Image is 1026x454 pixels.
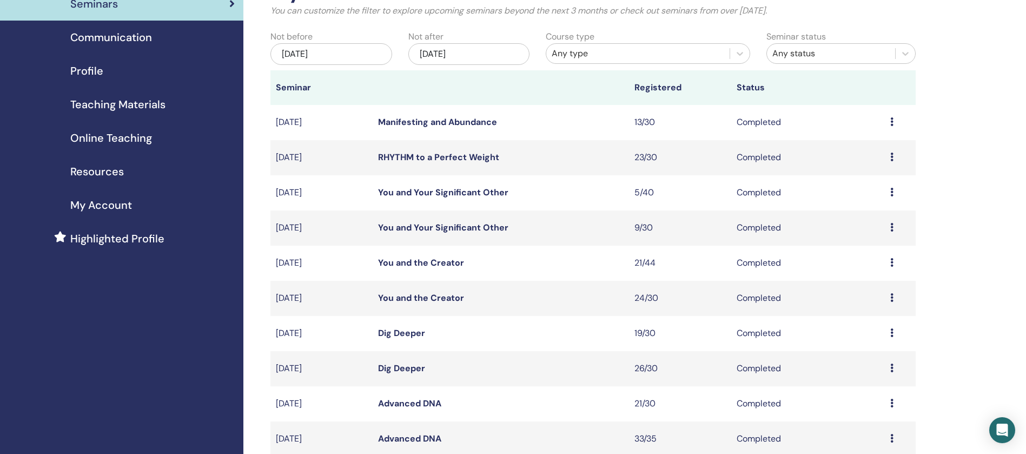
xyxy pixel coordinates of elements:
span: Teaching Materials [70,96,166,113]
span: Resources [70,163,124,180]
td: [DATE] [270,210,373,246]
p: You can customize the filter to explore upcoming seminars beyond the next 3 months or check out s... [270,4,916,17]
td: [DATE] [270,316,373,351]
td: 9/30 [629,210,731,246]
td: Completed [731,105,885,140]
td: 13/30 [629,105,731,140]
span: My Account [70,197,132,213]
div: [DATE] [270,43,392,65]
td: Completed [731,316,885,351]
label: Seminar status [766,30,826,43]
td: [DATE] [270,105,373,140]
td: 23/30 [629,140,731,175]
td: Completed [731,351,885,386]
div: Any type [552,47,724,60]
a: Advanced DNA [378,433,441,444]
td: [DATE] [270,175,373,210]
td: Completed [731,140,885,175]
td: 21/44 [629,246,731,281]
td: Completed [731,210,885,246]
div: Any status [772,47,890,60]
td: Completed [731,281,885,316]
td: Completed [731,175,885,210]
th: Status [731,70,885,105]
td: 26/30 [629,351,731,386]
th: Seminar [270,70,373,105]
td: [DATE] [270,246,373,281]
a: You and the Creator [378,292,464,304]
label: Not before [270,30,313,43]
a: Dig Deeper [378,327,425,339]
td: Completed [731,246,885,281]
span: Profile [70,63,103,79]
span: Online Teaching [70,130,152,146]
td: [DATE] [270,386,373,422]
label: Not after [408,30,444,43]
span: Highlighted Profile [70,231,164,247]
a: RHYTHM to a Perfect Weight [378,152,499,163]
a: You and Your Significant Other [378,222,508,233]
span: Communication [70,29,152,45]
td: [DATE] [270,281,373,316]
td: 24/30 [629,281,731,316]
label: Course type [546,30,594,43]
td: Completed [731,386,885,422]
th: Registered [629,70,731,105]
a: Advanced DNA [378,398,441,409]
div: [DATE] [408,43,530,65]
a: You and Your Significant Other [378,187,508,198]
div: Open Intercom Messenger [989,417,1015,443]
a: Manifesting and Abundance [378,116,497,128]
a: You and the Creator [378,257,464,268]
a: Dig Deeper [378,363,425,374]
td: [DATE] [270,140,373,175]
td: 19/30 [629,316,731,351]
td: [DATE] [270,351,373,386]
td: 5/40 [629,175,731,210]
td: 21/30 [629,386,731,422]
